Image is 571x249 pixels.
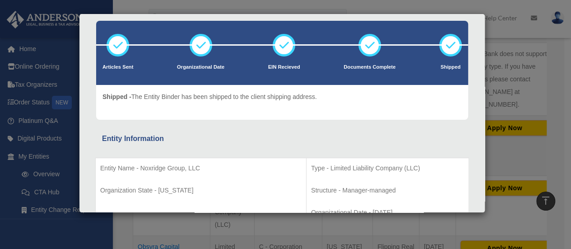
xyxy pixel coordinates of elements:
[344,63,395,72] p: Documents Complete
[100,163,302,174] p: Entity Name - Noxridge Group, LLC
[268,63,300,72] p: EIN Recieved
[102,132,462,145] div: Entity Information
[100,185,302,196] p: Organization State - [US_STATE]
[439,63,462,72] p: Shipped
[311,207,464,218] p: Organizational Date - [DATE]
[177,63,224,72] p: Organizational Date
[102,93,131,100] span: Shipped -
[311,163,464,174] p: Type - Limited Liability Company (LLC)
[102,63,133,72] p: Articles Sent
[311,185,464,196] p: Structure - Manager-managed
[102,91,317,103] p: The Entity Binder has been shipped to the client shipping address.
